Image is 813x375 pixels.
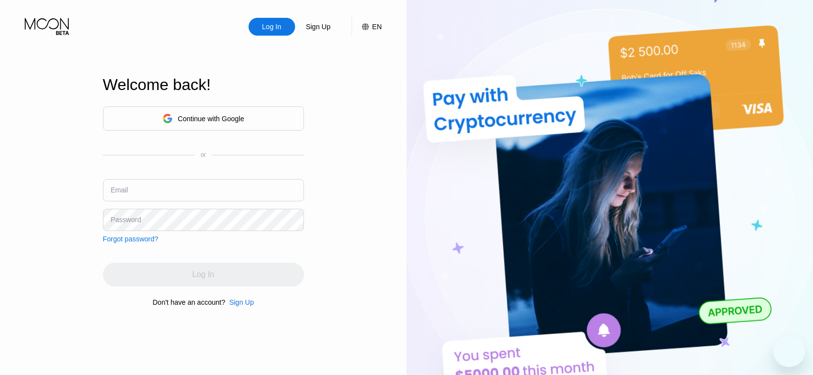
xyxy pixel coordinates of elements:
[295,18,342,36] div: Sign Up
[229,298,254,306] div: Sign Up
[225,298,254,306] div: Sign Up
[372,23,382,31] div: EN
[103,76,304,94] div: Welcome back!
[111,186,128,194] div: Email
[249,18,295,36] div: Log In
[178,115,244,123] div: Continue with Google
[201,151,206,158] div: or
[305,22,332,32] div: Sign Up
[103,235,158,243] div: Forgot password?
[111,216,141,224] div: Password
[152,298,225,306] div: Don't have an account?
[352,18,382,36] div: EN
[261,22,282,32] div: Log In
[773,335,805,367] iframe: Button to launch messaging window
[103,106,304,131] div: Continue with Google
